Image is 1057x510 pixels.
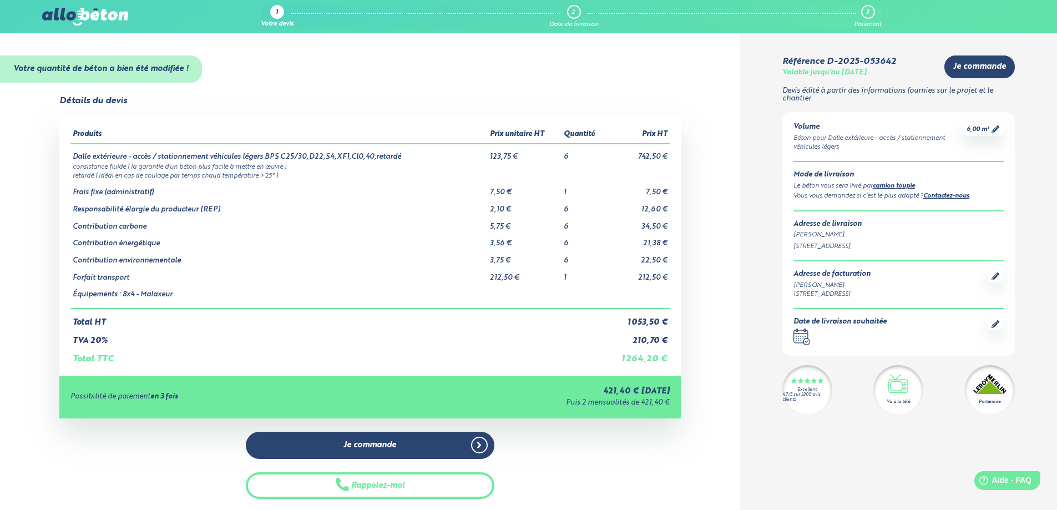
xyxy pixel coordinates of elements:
div: Paiement [854,21,882,28]
td: 5,75 € [488,214,562,231]
td: 1 264,20 € [606,345,670,364]
th: Quantité [562,126,606,144]
div: Béton pour Dalle extérieure - accès / stationnement véhicules légers [793,134,962,153]
td: TVA 20% [70,327,606,346]
strong: Votre quantité de béton a bien été modifiée ! [13,65,189,73]
td: Total TTC [70,345,606,364]
td: 2,10 € [488,197,562,214]
td: 1 [562,180,606,197]
strong: en 3 fois [150,393,178,400]
td: Contribution environnementale [70,248,488,265]
div: Date de livraison souhaitée [793,318,887,326]
a: 2 Date de livraison [549,5,599,28]
div: Excellent [797,387,817,392]
a: 1 Votre devis [261,5,294,28]
a: Contactez-nous [923,193,969,199]
td: Contribution énergétique [70,231,488,248]
td: Dalle extérieure - accès / stationnement véhicules légers BPS C25/30,D22,S4,XF1,Cl0,40,retardé [70,144,488,161]
td: Responsabilité élargie du producteur (REP) [70,197,488,214]
td: retardé ( idéal en cas de coulage par temps chaud température > 25° ) [70,170,670,180]
div: Adresse de facturation [793,270,871,279]
div: [PERSON_NAME] [793,230,1004,240]
div: 421,40 € [DATE] [376,387,670,396]
button: Rappelez-moi [246,472,494,499]
div: [STREET_ADDRESS] [793,242,1004,251]
div: Volume [793,123,962,132]
div: Votre devis [261,21,294,28]
th: Prix HT [606,126,670,144]
td: 1 [562,265,606,282]
td: 3,75 € [488,248,562,265]
td: Forfait transport [70,265,488,282]
td: 1 053,50 € [606,309,670,327]
div: Date de livraison [549,21,599,28]
div: [STREET_ADDRESS] [793,290,871,299]
p: Devis édité à partir des informations fournies sur le projet et le chantier [782,87,1015,103]
div: Adresse de livraison [793,220,1004,229]
div: 2 [572,9,575,16]
td: Équipements : 8x4 - Malaxeur [70,282,488,309]
td: consistance fluide ( la garantie d’un béton plus facile à mettre en œuvre ) [70,161,670,171]
td: 212,50 € [606,265,670,282]
iframe: Help widget launcher [958,467,1045,498]
div: Référence D-2025-053642 [782,57,896,67]
img: allobéton [42,8,128,26]
a: Je commande [246,432,494,459]
div: 1 [276,9,278,17]
div: Mode de livraison [793,171,1004,179]
td: 6 [562,248,606,265]
th: Prix unitaire HT [488,126,562,144]
a: Je commande [944,55,1015,78]
td: 12,60 € [606,197,670,214]
div: Partenaire [979,398,1000,405]
td: 742,50 € [606,144,670,161]
td: Contribution carbone [70,214,488,231]
td: Total HT [70,309,606,327]
td: 212,50 € [488,265,562,282]
div: [PERSON_NAME] [793,281,871,290]
td: 3,56 € [488,231,562,248]
div: Puis 2 mensualités de 421,40 € [376,399,670,407]
td: 21,38 € [606,231,670,248]
div: Vu à la télé [887,398,910,405]
div: Possibilité de paiement [70,393,376,401]
div: Le béton vous sera livré par [793,181,1004,191]
div: 4.7/5 sur 2300 avis clients [782,392,832,402]
td: 6 [562,231,606,248]
td: 123,75 € [488,144,562,161]
span: Je commande [343,441,396,450]
th: Produits [70,126,488,144]
td: 7,50 € [488,180,562,197]
td: 6 [562,197,606,214]
td: 210,70 € [606,327,670,346]
div: Vous vous demandez si c’est le plus adapté ? . [793,191,1004,201]
div: Valable jusqu'au [DATE] [782,69,867,77]
td: 22,50 € [606,248,670,265]
td: 6 [562,214,606,231]
td: 7,50 € [606,180,670,197]
td: 6 [562,144,606,161]
span: Je commande [953,62,1006,72]
div: Détails du devis [59,96,127,106]
td: 34,50 € [606,214,670,231]
td: Frais fixe (administratif) [70,180,488,197]
a: camion toupie [873,183,915,189]
div: 3 [866,9,869,16]
a: 3 Paiement [854,5,882,28]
